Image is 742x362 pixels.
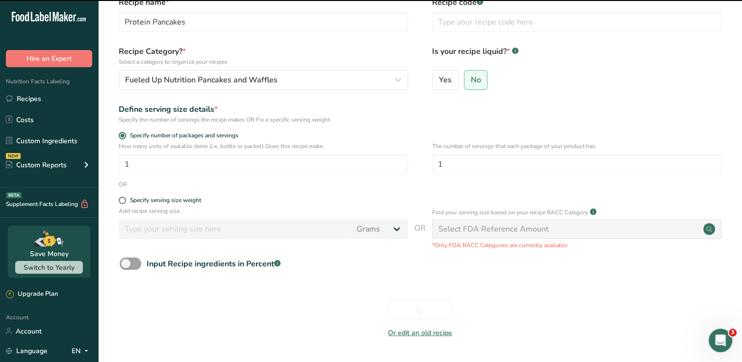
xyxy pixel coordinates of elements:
[6,153,21,159] div: NEW
[119,103,408,115] div: Define serving size details
[6,342,48,360] a: Language
[729,329,737,336] span: 3
[15,261,83,274] button: Switch to Yearly
[6,289,58,299] div: Upgrade Plan
[432,12,721,32] input: Type your recipe code here
[432,241,721,250] p: *Only FDA RACC Categories are currently available
[709,329,732,352] iframe: Intercom live chat
[119,115,408,124] div: Specify the number of servings the recipe makes OR Fix a specific serving weight
[147,258,281,270] div: Input Recipe ingredients in Percent
[438,223,549,235] div: Select FDA Reference Amount
[414,222,426,250] span: OR
[119,219,351,239] input: Type your serving size here
[125,74,278,86] span: Fueled Up Nutrition Pancakes and Waffles
[119,70,408,90] button: Fueled Up Nutrition Pancakes and Waffles
[30,249,69,259] div: Save Money
[130,197,201,204] div: Specify serving size weight
[119,12,408,32] input: Type your recipe name here
[119,142,408,151] p: How many units of sealable items (i.e. bottle or packet) Does this recipe make.
[432,142,721,151] p: The number of servings that each package of your product has.
[72,345,92,357] div: EN
[470,75,481,85] span: No
[6,160,67,170] div: Custom Reports
[24,263,75,272] span: Switch to Yearly
[119,46,408,66] label: Recipe Category?
[6,192,22,198] div: BETA
[119,207,408,215] p: Add recipe serving size.
[432,208,588,217] p: Find your serving size based on your recipe RACC Category
[119,57,408,66] p: Select a category to organize your recipes
[432,46,721,66] label: Is your recipe liquid?
[439,75,452,85] span: Yes
[126,132,238,139] span: Specify number of packages and servings
[6,50,92,67] button: Hire an Expert
[119,180,127,189] div: OR
[388,328,452,337] a: Or edit an old recipe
